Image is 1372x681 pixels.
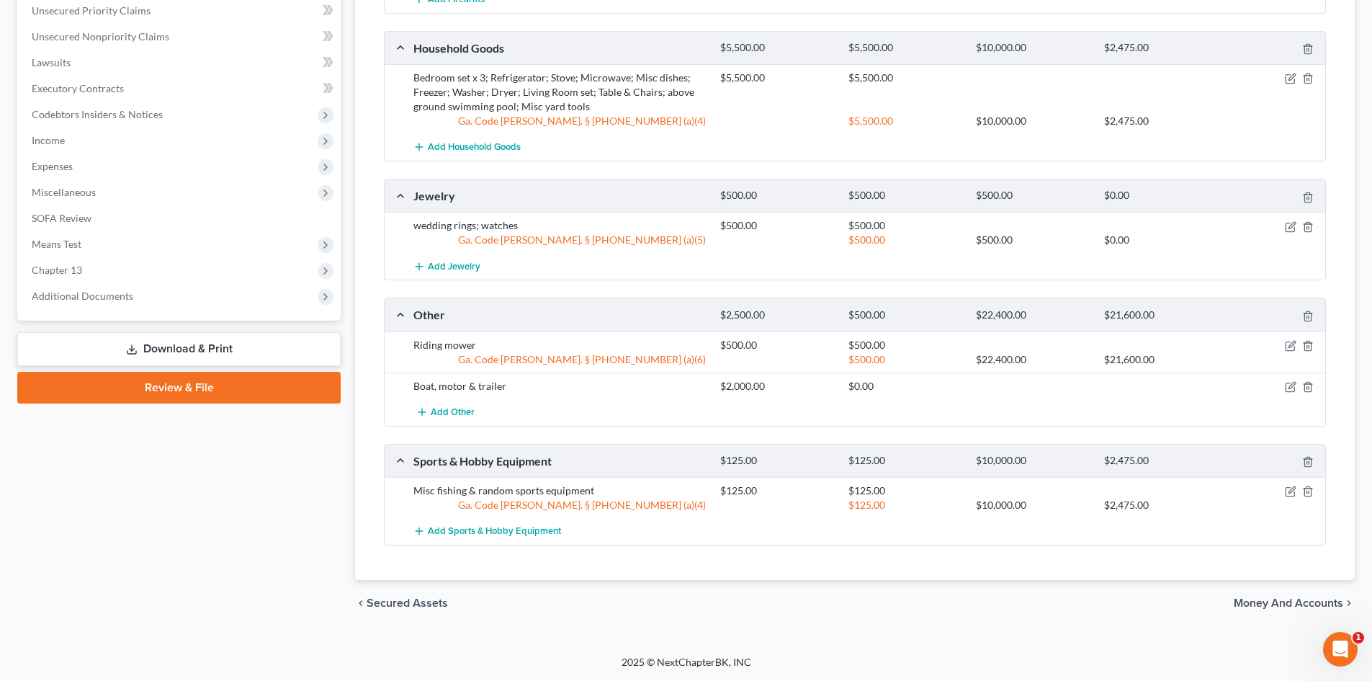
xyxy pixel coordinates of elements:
[355,597,448,609] button: chevron_left Secured Assets
[713,379,840,393] div: $2,000.00
[32,212,91,224] span: SOFA Review
[406,484,713,498] div: Misc fishing & random sports equipment
[428,142,521,153] span: Add Household Goods
[32,264,82,276] span: Chapter 13
[1097,189,1224,202] div: $0.00
[841,338,969,352] div: $500.00
[841,498,969,512] div: $125.00
[276,655,1097,681] div: 2025 © NextChapterBK, INC
[406,352,713,367] div: Ga. Code [PERSON_NAME]. § [PHONE_NUMBER] (a)(6)
[20,205,341,231] a: SOFA Review
[841,352,969,367] div: $500.00
[32,56,71,68] span: Lawsuits
[32,160,73,172] span: Expenses
[32,4,151,17] span: Unsecured Priority Claims
[969,498,1096,512] div: $10,000.00
[969,41,1096,55] div: $10,000.00
[32,290,133,302] span: Additional Documents
[428,261,480,272] span: Add Jewelry
[1343,597,1355,609] i: chevron_right
[713,454,840,468] div: $125.00
[713,41,840,55] div: $5,500.00
[406,114,713,128] div: Ga. Code [PERSON_NAME]. § [PHONE_NUMBER] (a)(4)
[32,186,96,198] span: Miscellaneous
[413,253,480,280] button: Add Jewelry
[406,71,713,114] div: Bedroom set x 3; Refrigerator; Stove; Microwave; Misc dishes; Freezer; Washer; Dryer; Living Room...
[969,233,1096,247] div: $500.00
[1323,632,1358,667] iframe: Intercom live chat
[841,308,969,322] div: $500.00
[1234,597,1343,609] span: Money and Accounts
[713,308,840,322] div: $2,500.00
[367,597,448,609] span: Secured Assets
[20,76,341,102] a: Executory Contracts
[20,24,341,50] a: Unsecured Nonpriority Claims
[32,134,65,146] span: Income
[406,233,713,247] div: Ga. Code [PERSON_NAME]. § [PHONE_NUMBER] (a)(5)
[1234,597,1355,609] button: Money and Accounts chevron_right
[841,218,969,233] div: $500.00
[1353,632,1364,644] span: 1
[841,233,969,247] div: $500.00
[969,352,1096,367] div: $22,400.00
[841,484,969,498] div: $125.00
[17,332,341,366] a: Download & Print
[406,498,713,512] div: Ga. Code [PERSON_NAME]. § [PHONE_NUMBER] (a)(4)
[17,372,341,404] a: Review & File
[1097,308,1224,322] div: $21,600.00
[841,114,969,128] div: $5,500.00
[713,189,840,202] div: $500.00
[1097,352,1224,367] div: $21,600.00
[969,308,1096,322] div: $22,400.00
[841,189,969,202] div: $500.00
[406,188,713,203] div: Jewelry
[413,518,561,545] button: Add Sports & Hobby Equipment
[413,399,477,426] button: Add Other
[32,108,163,120] span: Codebtors Insiders & Notices
[406,453,713,468] div: Sports & Hobby Equipment
[20,50,341,76] a: Lawsuits
[713,484,840,498] div: $125.00
[841,71,969,85] div: $5,500.00
[841,379,969,393] div: $0.00
[841,454,969,468] div: $125.00
[406,218,713,233] div: wedding rings; watches
[406,40,713,55] div: Household Goods
[406,338,713,352] div: Riding mower
[969,114,1096,128] div: $10,000.00
[969,189,1096,202] div: $500.00
[1097,233,1224,247] div: $0.00
[1097,454,1224,468] div: $2,475.00
[1097,41,1224,55] div: $2,475.00
[406,307,713,322] div: Other
[428,526,561,538] span: Add Sports & Hobby Equipment
[1097,114,1224,128] div: $2,475.00
[713,338,840,352] div: $500.00
[406,379,713,393] div: Boat, motor & trailer
[713,218,840,233] div: $500.00
[413,134,521,161] button: Add Household Goods
[355,597,367,609] i: chevron_left
[1097,498,1224,512] div: $2,475.00
[32,82,124,94] span: Executory Contracts
[969,454,1096,468] div: $10,000.00
[713,71,840,85] div: $5,500.00
[431,406,475,418] span: Add Other
[32,238,81,250] span: Means Test
[841,41,969,55] div: $5,500.00
[32,30,169,43] span: Unsecured Nonpriority Claims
